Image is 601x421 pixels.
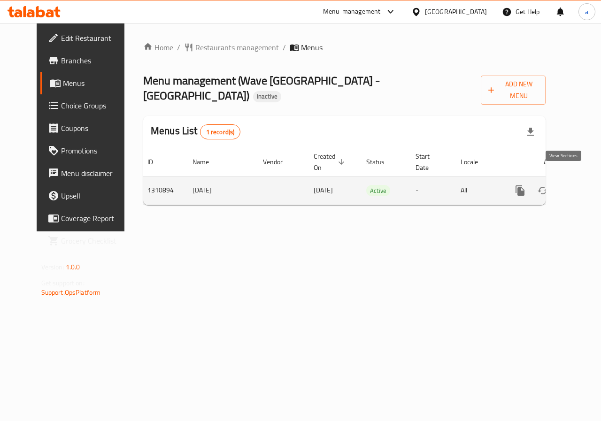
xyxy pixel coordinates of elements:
[488,78,539,102] span: Add New Menu
[283,42,286,53] li: /
[61,168,130,179] span: Menu disclaimer
[40,27,137,49] a: Edit Restaurant
[314,184,333,196] span: [DATE]
[184,42,279,53] a: Restaurants management
[453,176,501,205] td: All
[66,261,80,273] span: 1.0.0
[461,156,490,168] span: Locale
[40,117,137,139] a: Coupons
[200,124,241,139] div: Total records count
[323,6,381,17] div: Menu-management
[40,94,137,117] a: Choice Groups
[61,145,130,156] span: Promotions
[585,7,588,17] span: a
[143,70,380,106] span: Menu management ( Wave [GEOGRAPHIC_DATA] - [GEOGRAPHIC_DATA] )
[366,185,390,196] span: Active
[61,32,130,44] span: Edit Restaurant
[366,156,397,168] span: Status
[263,156,295,168] span: Vendor
[61,190,130,201] span: Upsell
[509,179,532,202] button: more
[61,122,130,134] span: Coupons
[40,184,137,207] a: Upsell
[195,42,279,53] span: Restaurants management
[40,49,137,72] a: Branches
[253,92,281,100] span: Inactive
[408,176,453,205] td: -
[61,235,130,246] span: Grocery Checklist
[40,230,137,252] a: Grocery Checklist
[143,42,173,53] a: Home
[41,286,101,299] a: Support.OpsPlatform
[61,100,130,111] span: Choice Groups
[140,176,185,205] td: 1310894
[147,156,165,168] span: ID
[143,42,546,53] nav: breadcrumb
[41,261,64,273] span: Version:
[177,42,180,53] li: /
[61,213,130,224] span: Coverage Report
[301,42,323,53] span: Menus
[416,151,442,173] span: Start Date
[253,91,281,102] div: Inactive
[151,124,240,139] h2: Menus List
[193,156,221,168] span: Name
[481,76,546,105] button: Add New Menu
[314,151,347,173] span: Created On
[40,72,137,94] a: Menus
[61,55,130,66] span: Branches
[425,7,487,17] div: [GEOGRAPHIC_DATA]
[40,162,137,184] a: Menu disclaimer
[41,277,85,289] span: Get support on:
[63,77,130,89] span: Menus
[185,176,255,205] td: [DATE]
[200,128,240,137] span: 1 record(s)
[40,207,137,230] a: Coverage Report
[40,139,137,162] a: Promotions
[532,179,554,202] button: Change Status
